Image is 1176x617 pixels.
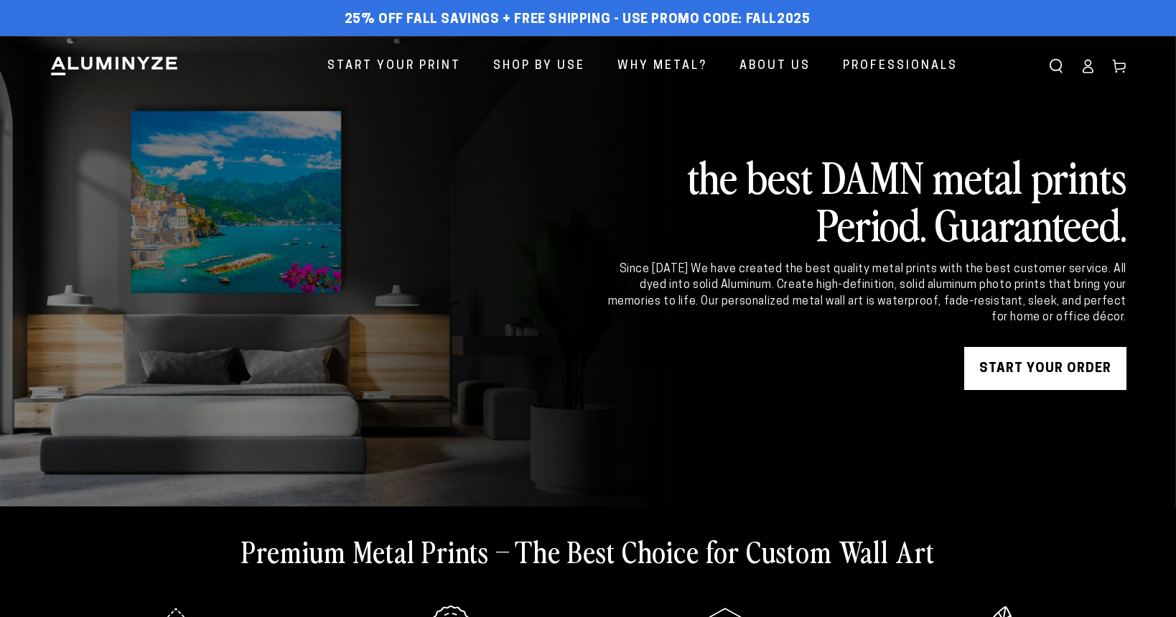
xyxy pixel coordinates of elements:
[832,47,969,85] a: Professionals
[493,56,585,77] span: Shop By Use
[729,47,821,85] a: About Us
[605,261,1126,326] div: Since [DATE] We have created the best quality metal prints with the best customer service. All dy...
[607,47,718,85] a: Why Metal?
[345,12,811,28] span: 25% off FALL Savings + Free Shipping - Use Promo Code: FALL2025
[617,56,707,77] span: Why Metal?
[241,532,935,570] h2: Premium Metal Prints – The Best Choice for Custom Wall Art
[327,56,461,77] span: Start Your Print
[317,47,472,85] a: Start Your Print
[605,152,1126,247] h2: the best DAMN metal prints Period. Guaranteed.
[50,55,179,77] img: Aluminyze
[964,347,1126,390] a: START YOUR Order
[843,56,958,77] span: Professionals
[1040,50,1072,82] summary: Search our site
[482,47,596,85] a: Shop By Use
[739,56,811,77] span: About Us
